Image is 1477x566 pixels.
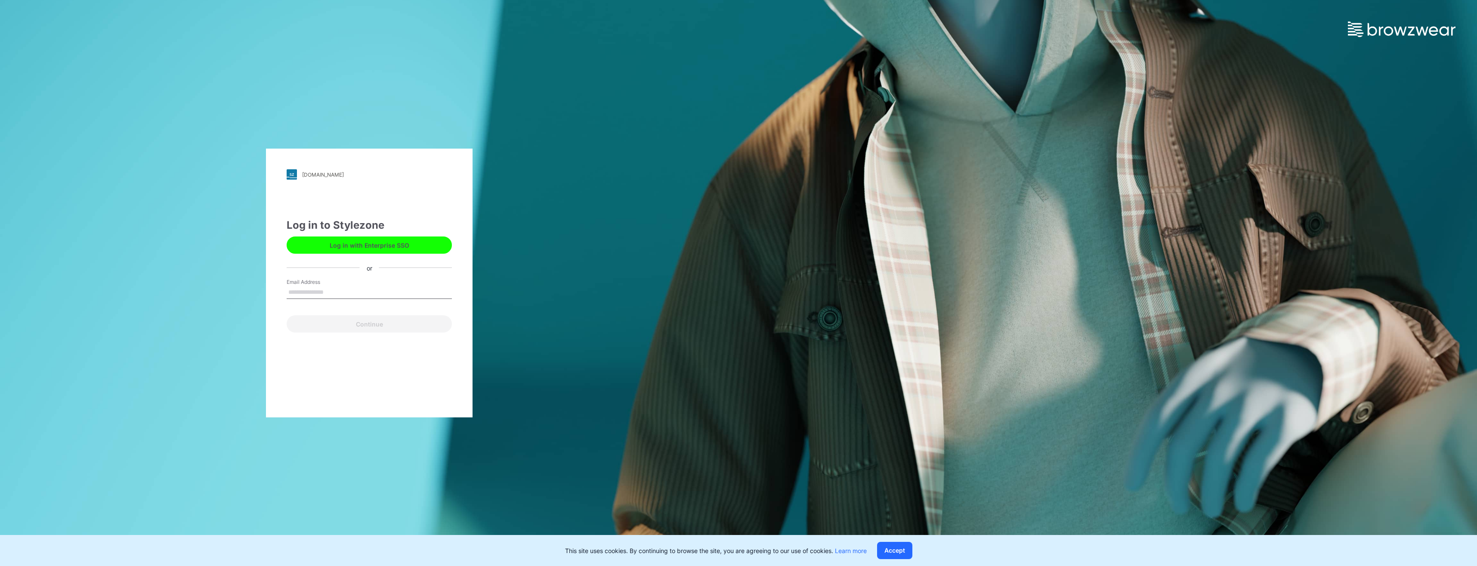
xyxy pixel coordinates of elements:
[360,263,379,272] div: or
[287,278,347,286] label: Email Address
[1348,22,1455,37] img: browzwear-logo.e42bd6dac1945053ebaf764b6aa21510.svg
[287,236,452,254] button: Log in with Enterprise SSO
[287,169,452,180] a: [DOMAIN_NAME]
[302,171,344,178] div: [DOMAIN_NAME]
[287,169,297,180] img: stylezone-logo.562084cfcfab977791bfbf7441f1a819.svg
[565,546,867,555] p: This site uses cookies. By continuing to browse the site, you are agreeing to our use of cookies.
[877,542,912,559] button: Accept
[287,218,452,233] div: Log in to Stylezone
[835,547,867,554] a: Learn more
